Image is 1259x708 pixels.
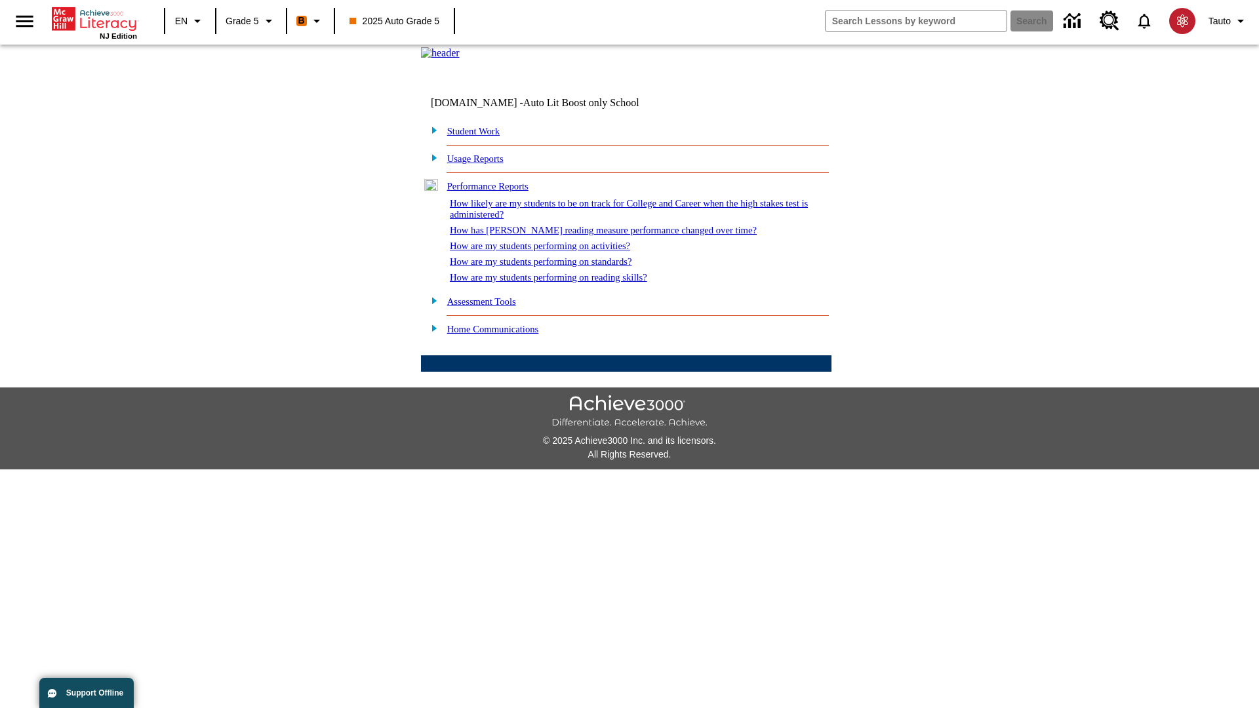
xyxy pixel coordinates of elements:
a: Home Communications [447,324,539,334]
input: search field [826,10,1007,31]
a: Student Work [447,126,500,136]
span: B [298,12,305,29]
button: Grade: Grade 5, Select a grade [220,9,282,33]
button: Language: EN, Select a language [169,9,211,33]
td: [DOMAIN_NAME] - [431,97,672,109]
div: Home [52,5,137,40]
img: plus.gif [424,322,438,334]
span: Support Offline [66,688,123,698]
a: Usage Reports [447,153,504,164]
span: NJ Edition [100,32,137,40]
a: Assessment Tools [447,296,516,307]
span: Tauto [1209,14,1231,28]
img: plus.gif [424,124,438,136]
img: minus.gif [424,179,438,191]
img: Achieve3000 Differentiate Accelerate Achieve [551,395,708,429]
a: How has [PERSON_NAME] reading measure performance changed over time? [450,225,757,235]
a: How likely are my students to be on track for College and Career when the high stakes test is adm... [450,198,808,220]
span: Grade 5 [226,14,259,28]
button: Open side menu [5,2,44,41]
a: How are my students performing on standards? [450,256,632,267]
button: Support Offline [39,678,134,708]
nobr: Auto Lit Boost only School [523,97,639,108]
a: How are my students performing on reading skills? [450,272,647,283]
img: header [421,47,460,59]
a: How are my students performing on activities? [450,241,630,251]
a: Resource Center, Will open in new tab [1092,3,1127,39]
img: plus.gif [424,294,438,306]
a: Notifications [1127,4,1161,38]
button: Boost Class color is orange. Change class color [291,9,330,33]
span: 2025 Auto Grade 5 [350,14,440,28]
a: Performance Reports [447,181,529,191]
img: plus.gif [424,151,438,163]
a: Data Center [1056,3,1092,39]
button: Profile/Settings [1203,9,1254,33]
button: Select a new avatar [1161,4,1203,38]
span: EN [175,14,188,28]
img: avatar image [1169,8,1195,34]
